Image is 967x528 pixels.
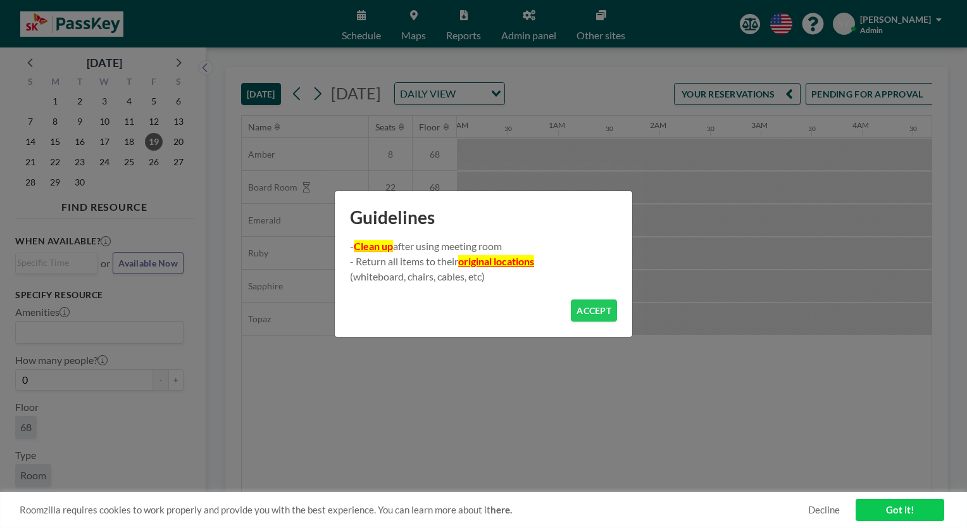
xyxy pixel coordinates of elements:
[350,269,617,284] p: ㅤ(whiteboard, chairs, cables, etc)
[458,255,534,267] u: original locations
[335,191,632,239] h1: Guidelines
[20,504,808,516] span: Roomzilla requires cookies to work properly and provide you with the best experience. You can lea...
[350,254,617,269] p: - Return all items to their
[571,299,617,322] button: ACCEPT
[350,239,617,254] p: - after using meeting room
[490,504,512,515] a: here.
[856,499,944,521] a: Got it!
[808,504,840,516] a: Decline
[354,240,393,252] u: Clean up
